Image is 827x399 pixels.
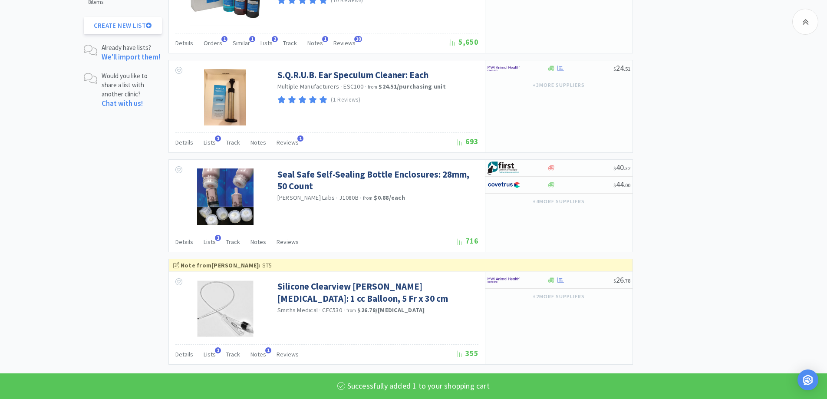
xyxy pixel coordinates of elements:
[613,63,630,73] span: 24
[613,182,616,188] span: $
[175,138,193,146] span: Details
[488,62,520,75] img: f6b2451649754179b5b4e0c70c3f7cb0_2.png
[215,135,221,142] span: 1
[613,162,630,172] span: 40
[249,36,255,42] span: 1
[456,136,478,146] span: 693
[488,178,520,191] img: 77fca1acd8b6420a9015268ca798ef17_1.png
[624,165,630,171] span: . 32
[488,274,520,287] img: f6b2451649754179b5b4e0c70c3f7cb0_2.png
[250,238,266,246] span: Notes
[102,52,160,62] a: We'll import them!
[357,306,425,314] strong: $26.78 / [MEDICAL_DATA]
[346,307,356,313] span: from
[528,79,589,91] button: +3more suppliers
[297,135,303,142] span: 1
[277,168,476,192] a: Seal Safe Self-Sealing Bottle Enclosures: 28mm, 50 Count
[528,195,589,208] button: +4more suppliers
[365,82,366,90] span: ·
[197,168,254,225] img: 2f72bc4251b44d82b4d62c8831cc9b75_110171.png
[260,39,273,47] span: Lists
[343,306,345,314] span: ·
[197,280,254,337] img: fcada090cbbf4c7c9a83cb82f12335e4_136873.png
[528,290,589,303] button: +2more suppliers
[354,36,362,42] span: 10
[277,306,318,314] a: Smiths Medical
[624,277,630,284] span: . 78
[277,82,339,90] a: Multiple Manufacturers
[102,99,143,108] a: Chat with us!
[175,350,193,358] span: Details
[368,84,377,90] span: from
[322,36,328,42] span: 1
[175,238,193,246] span: Details
[204,69,247,125] img: d8400c45ace74d8f8bd6ff89398ecbba_162248.jpeg
[250,350,266,358] span: Notes
[379,82,446,90] strong: $24.51 / purchasing unit
[333,39,356,47] span: Reviews
[363,195,372,201] span: from
[204,39,222,47] span: Orders
[336,194,338,202] span: ·
[488,162,520,175] img: 67d67680309e4a0bb49a5ff0391dcc42_6.png
[277,69,428,81] a: S.Q.R.U.B. Ear Speculum Cleaner: Each
[226,238,240,246] span: Track
[283,39,297,47] span: Track
[456,236,478,246] span: 716
[277,238,299,246] span: Reviews
[613,66,616,72] span: $
[250,138,266,146] span: Notes
[277,194,335,201] a: [PERSON_NAME] Labs
[322,306,342,314] span: CFC530
[204,138,216,146] span: Lists
[277,138,299,146] span: Reviews
[449,37,478,47] span: 5,650
[272,36,278,42] span: 2
[233,39,250,47] span: Similar
[360,194,362,202] span: ·
[221,36,227,42] span: 1
[797,369,818,390] div: Open Intercom Messenger
[339,194,359,201] span: J1080B
[624,66,630,72] span: . 51
[319,306,321,314] span: ·
[613,179,630,189] span: 44
[181,261,261,269] strong: Note from [PERSON_NAME] :
[204,350,216,358] span: Lists
[204,238,216,246] span: Lists
[265,347,271,353] span: 1
[175,39,193,47] span: Details
[613,277,616,284] span: $
[102,43,160,52] p: Already have lists?
[226,138,240,146] span: Track
[456,348,478,358] span: 355
[84,17,162,34] button: Create New List
[277,280,476,304] a: Silicone Clearview [PERSON_NAME] [MEDICAL_DATA]: 1 cc Balloon, 5 Fr x 30 cm
[215,235,221,241] span: 1
[307,39,323,47] span: Notes
[613,165,616,171] span: $
[226,350,240,358] span: Track
[331,96,360,105] p: (1 Reviews)
[173,261,628,270] div: ST5
[343,82,363,90] span: ESC100
[613,275,630,285] span: 26
[374,194,405,201] strong: $0.88 / each
[624,182,630,188] span: . 00
[102,71,162,99] p: Would you like to share a list with another clinic?
[277,350,299,358] span: Reviews
[215,347,221,353] span: 1
[340,82,342,90] span: ·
